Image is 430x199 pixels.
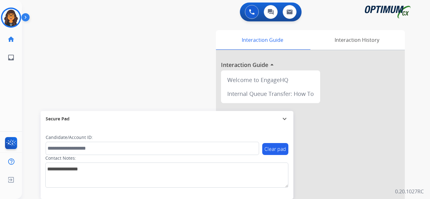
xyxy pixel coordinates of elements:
[395,188,424,195] p: 0.20.1027RC
[281,115,288,123] mat-icon: expand_more
[46,116,70,122] span: Secure Pad
[216,30,309,50] div: Interaction Guide
[2,9,20,26] img: avatar
[223,73,318,87] div: Welcome to EngageHQ
[7,36,15,43] mat-icon: home
[262,143,288,155] button: Clear pad
[309,30,405,50] div: Interaction History
[45,155,76,161] label: Contact Notes:
[7,54,15,61] mat-icon: inbox
[223,87,318,101] div: Internal Queue Transfer: How To
[46,134,93,141] label: Candidate/Account ID:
